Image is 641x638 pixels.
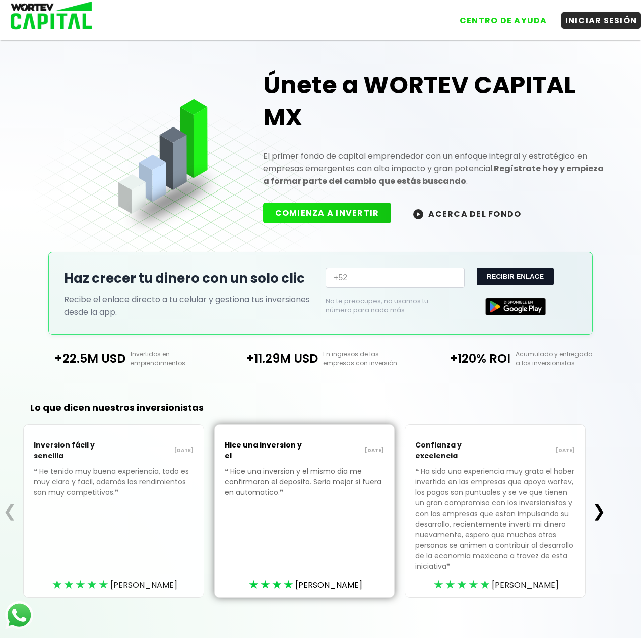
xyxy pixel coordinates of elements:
img: wortev-capital-acerca-del-fondo [413,209,423,219]
p: [DATE] [495,446,575,455]
p: +120% ROI [417,350,510,367]
button: ACERCA DEL FONDO [401,203,533,224]
span: ❝ [34,466,39,476]
span: [PERSON_NAME] [295,579,362,591]
div: ★★★★ [249,577,295,592]
p: Inversion fácil y sencilla [34,435,113,466]
span: [PERSON_NAME] [110,579,177,591]
button: COMIENZA A INVERTIR [263,203,392,223]
p: He tenido muy buena experiencia, todo es muy claro y facil, además los rendimientos son muy compe... [34,466,194,513]
p: [DATE] [304,446,384,455]
p: Invertidos en emprendimientos [125,350,224,368]
p: Hice una inversion y el mismo dia me confirmaron el deposito. Seria mejor si fuera en automatico. [225,466,384,513]
p: Hice una inversion y el [225,435,304,466]
button: RECIBIR ENLACE [477,268,554,285]
button: ❯ [589,501,609,521]
p: No te preocupes, no usamos tu número para nada más. [326,297,448,315]
img: Google Play [485,298,546,315]
p: +22.5M USD [32,350,126,367]
span: ❝ [415,466,421,476]
p: Recibe el enlace directo a tu celular y gestiona tus inversiones desde la app. [64,293,315,318]
button: CENTRO DE AYUDA [456,12,551,29]
p: +11.29M USD [224,350,318,367]
p: [DATE] [114,446,194,455]
p: Acumulado y entregado a los inversionistas [510,350,609,368]
a: COMIENZA A INVERTIR [263,207,402,219]
img: logos_whatsapp-icon.242b2217.svg [5,601,33,629]
h2: Haz crecer tu dinero con un solo clic [64,269,315,288]
span: ❞ [115,487,120,497]
div: ★★★★★ [434,577,492,592]
span: [PERSON_NAME] [492,579,559,591]
span: ❞ [280,487,285,497]
strong: Regístrate hoy y empieza a formar parte del cambio que estás buscando [263,163,604,187]
p: Ha sido una experiencia muy grata el haber invertido en las empresas que apoya wortev, los pagos ... [415,466,575,587]
p: Confianza y excelencia [415,435,495,466]
div: ★★★★★ [52,577,110,592]
h1: Únete a WORTEV CAPITAL MX [263,69,609,134]
span: ❞ [446,561,452,571]
p: En ingresos de las empresas con inversión [318,350,417,368]
p: El primer fondo de capital emprendedor con un enfoque integral y estratégico en empresas emergent... [263,150,609,187]
span: ❝ [225,466,230,476]
a: CENTRO DE AYUDA [445,5,551,29]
